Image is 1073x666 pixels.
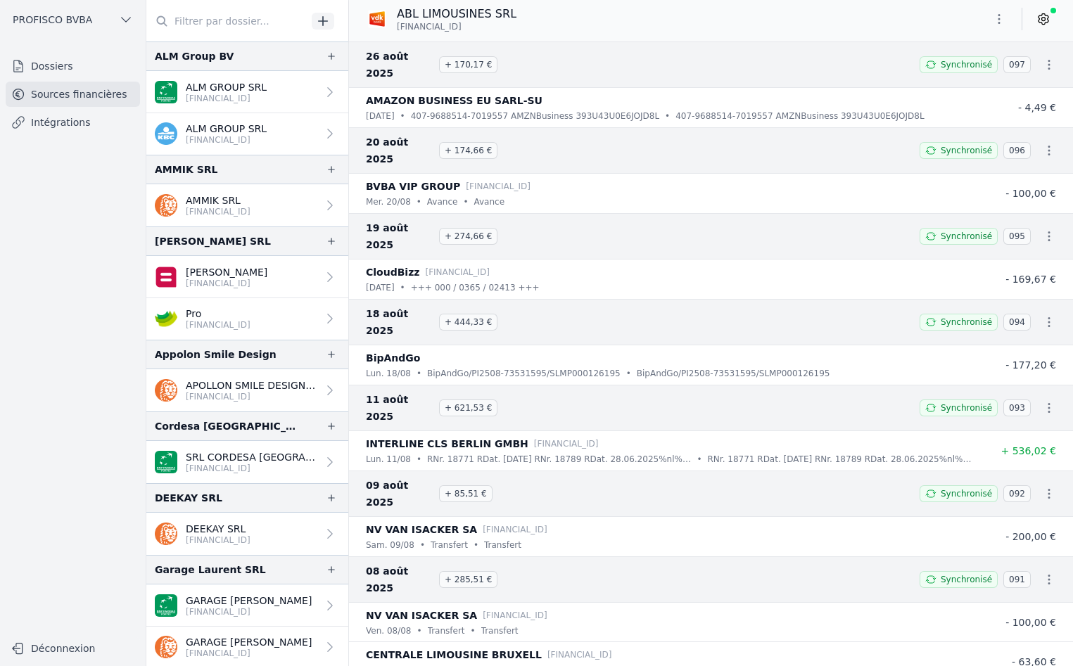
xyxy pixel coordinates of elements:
a: [PERSON_NAME] [FINANCIAL_ID] [146,256,348,298]
p: [FINANCIAL_ID] [534,437,599,451]
span: Synchronisé [941,145,992,156]
a: Intégrations [6,110,140,135]
p: [FINANCIAL_ID] [483,523,547,537]
p: Transfert [481,624,519,638]
a: ALM GROUP SRL [FINANCIAL_ID] [146,113,348,155]
span: Synchronisé [941,402,992,414]
p: [FINANCIAL_ID] [483,608,547,622]
img: ing.png [155,636,177,658]
a: Dossiers [6,53,140,79]
div: • [463,195,468,209]
p: 407-9688514-7019557 AMZNBusiness 393U43U0E6JOJD8L [675,109,924,123]
span: 09 août 2025 [366,477,433,511]
p: lun. 11/08 [366,452,411,466]
span: - 4,49 € [1018,102,1056,113]
p: SRL CORDESA [GEOGRAPHIC_DATA] [186,450,317,464]
p: BipAndGo [366,350,420,366]
div: • [474,538,478,552]
span: 20 août 2025 [366,134,433,167]
a: DEEKAY SRL [FINANCIAL_ID] [146,513,348,555]
p: [FINANCIAL_ID] [186,534,250,546]
p: ALM GROUP SRL [186,122,267,136]
span: + 536,02 € [1001,445,1056,456]
a: SRL CORDESA [GEOGRAPHIC_DATA] [FINANCIAL_ID] [146,441,348,483]
img: crelan.png [155,307,177,330]
img: ing.png [155,194,177,217]
p: lun. 18/08 [366,366,411,380]
div: • [417,195,421,209]
span: Synchronisé [941,574,992,585]
p: Pro [186,307,250,321]
img: BNP_BE_BUSINESS_GEBABEBB.png [155,451,177,473]
span: 26 août 2025 [366,48,433,82]
span: + 174,66 € [439,142,497,159]
p: Avance [427,195,458,209]
span: + 621,53 € [439,399,497,416]
p: DEEKAY SRL [186,522,250,536]
span: - 169,67 € [1005,274,1056,285]
a: APOLLON SMILE DESIGN SRL [FINANCIAL_ID] [146,369,348,411]
p: ven. 08/08 [366,624,411,638]
p: Transfert [428,624,465,638]
span: - 200,00 € [1005,531,1056,542]
div: • [420,538,425,552]
button: Déconnexion [6,637,140,660]
div: DEEKAY SRL [155,489,222,506]
div: Cordesa [GEOGRAPHIC_DATA] SRL [155,418,303,435]
button: PROFISCO BVBA [6,8,140,31]
img: BNP_BE_BUSINESS_GEBABEBB.png [155,81,177,103]
span: + 444,33 € [439,314,497,331]
p: [FINANCIAL_ID] [547,648,612,662]
div: • [471,624,476,638]
a: GARAGE [PERSON_NAME] [FINANCIAL_ID] [146,584,348,627]
p: [FINANCIAL_ID] [425,265,490,279]
div: • [400,109,405,123]
span: - 100,00 € [1005,188,1056,199]
p: BipAndGo/PI2508-73531595/SLMP000126195 [637,366,830,380]
p: [FINANCIAL_ID] [186,93,267,104]
span: Synchronisé [941,231,992,242]
img: ing.png [155,379,177,402]
p: ABL LIMOUSINES SRL [397,6,516,23]
p: [PERSON_NAME] [186,265,267,279]
span: 097 [1003,56,1031,73]
span: 091 [1003,571,1031,588]
div: • [400,281,405,295]
div: ALM Group BV [155,48,234,65]
div: • [417,624,421,638]
div: • [665,109,670,123]
p: ALM GROUP SRL [186,80,267,94]
img: ing.png [155,523,177,545]
p: [FINANCIAL_ID] [186,319,250,331]
div: Garage Laurent SRL [155,561,266,578]
span: + 285,51 € [439,571,497,588]
p: APOLLON SMILE DESIGN SRL [186,378,317,392]
p: Transfert [431,538,468,552]
div: • [417,366,421,380]
p: CloudBizz [366,264,419,281]
a: ALM GROUP SRL [FINANCIAL_ID] [146,71,348,113]
p: [DATE] [366,281,395,295]
a: AMMIK SRL [FINANCIAL_ID] [146,184,348,226]
span: 094 [1003,314,1031,331]
div: AMMIK SRL [155,161,217,178]
a: Pro [FINANCIAL_ID] [146,298,348,340]
span: + 85,51 € [439,485,493,502]
p: GARAGE [PERSON_NAME] [186,635,312,649]
div: Appolon Smile Design [155,346,277,363]
p: [DATE] [366,109,395,123]
img: belfius.png [155,266,177,288]
div: [PERSON_NAME] SRL [155,233,271,250]
p: [FINANCIAL_ID] [186,278,267,289]
span: - 177,20 € [1005,359,1056,371]
p: [FINANCIAL_ID] [186,206,250,217]
span: + 274,66 € [439,228,497,245]
p: +++ 000 / 0365 / 02413 +++ [411,281,540,295]
p: [FINANCIAL_ID] [186,391,317,402]
span: Synchronisé [941,488,992,499]
p: [FINANCIAL_ID] [186,463,317,474]
p: BipAndGo/PI2508-73531595/SLMP000126195 [427,366,621,380]
p: GARAGE [PERSON_NAME] [186,594,312,608]
p: AMMIK SRL [186,193,250,207]
span: 092 [1003,485,1031,502]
